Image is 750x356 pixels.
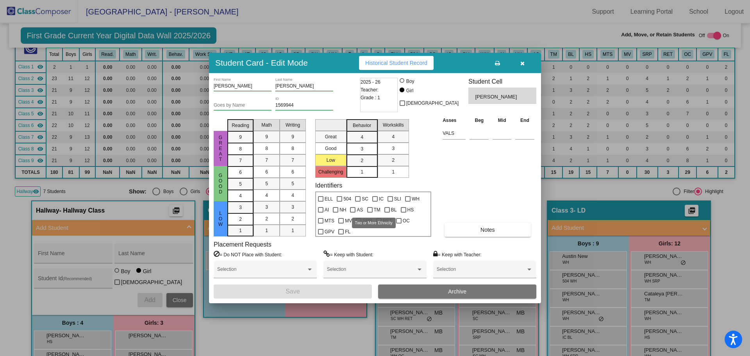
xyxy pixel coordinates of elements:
[343,194,351,204] span: 504
[275,103,333,108] input: Enter ID
[468,78,536,85] h3: Student Cell
[345,227,350,236] span: FL
[362,216,372,225] span: SRP
[239,216,242,223] span: 2
[383,216,392,225] span: RET
[214,284,372,299] button: Save
[325,194,333,204] span: ELL
[383,122,404,129] span: Workskills
[378,284,536,299] button: Archive
[291,227,294,234] span: 1
[291,215,294,222] span: 2
[291,204,294,211] span: 3
[265,133,268,140] span: 9
[513,116,536,125] th: End
[445,223,530,237] button: Notes
[480,227,495,233] span: Notes
[403,216,410,225] span: OC
[379,194,384,204] span: IC
[214,241,271,248] label: Placement Requests
[239,145,242,152] span: 8
[406,98,459,108] span: [DEMOGRAPHIC_DATA]
[217,135,224,162] span: Great
[239,169,242,176] span: 6
[361,134,363,141] span: 4
[433,250,482,258] label: = Keep with Teacher:
[374,205,380,215] span: TM
[265,227,268,234] span: 1
[217,173,224,195] span: Good
[491,116,513,125] th: Mid
[315,182,342,189] label: Identifiers
[441,116,468,125] th: Asses
[239,157,242,164] span: 7
[265,145,268,152] span: 8
[392,133,395,140] span: 4
[214,250,282,258] label: = Do NOT Place with Student:
[291,133,294,140] span: 9
[286,288,300,295] span: Save
[359,56,434,70] button: Historical Student Record
[232,122,249,129] span: Reading
[361,78,380,86] span: 2025 - 26
[406,87,414,94] div: Girl
[239,192,242,199] span: 4
[325,227,334,236] span: GPV
[265,192,268,199] span: 4
[239,181,242,188] span: 5
[291,157,294,164] span: 7
[443,127,466,139] input: assessment
[365,60,427,66] span: Historical Student Record
[286,122,300,129] span: Writing
[412,194,420,204] span: WH
[325,205,329,215] span: AI
[291,145,294,152] span: 8
[361,168,363,175] span: 1
[361,145,363,152] span: 3
[265,204,268,211] span: 3
[394,194,401,204] span: SLI
[361,94,380,102] span: Grade : 1
[448,288,466,295] span: Archive
[468,116,491,125] th: Beg
[391,205,397,215] span: BL
[339,205,346,215] span: NH
[361,157,363,164] span: 2
[392,145,395,152] span: 3
[265,180,268,187] span: 5
[215,58,308,68] h3: Student Card - Edit Mode
[217,211,224,227] span: Low
[406,78,414,85] div: Boy
[261,122,272,129] span: Math
[291,180,294,187] span: 5
[214,103,271,108] input: goes by name
[362,194,368,204] span: SC
[265,168,268,175] span: 6
[239,204,242,211] span: 3
[353,122,371,129] span: Behavior
[392,157,395,164] span: 2
[407,205,414,215] span: HS
[291,168,294,175] span: 6
[323,250,373,258] label: = Keep with Student:
[475,93,518,101] span: [PERSON_NAME]
[291,192,294,199] span: 4
[239,134,242,141] span: 9
[392,168,395,175] span: 1
[345,216,352,225] span: MV
[265,157,268,164] span: 7
[265,215,268,222] span: 2
[239,227,242,234] span: 1
[325,216,334,225] span: MTS
[361,86,379,94] span: Teacher:
[357,205,363,215] span: AS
